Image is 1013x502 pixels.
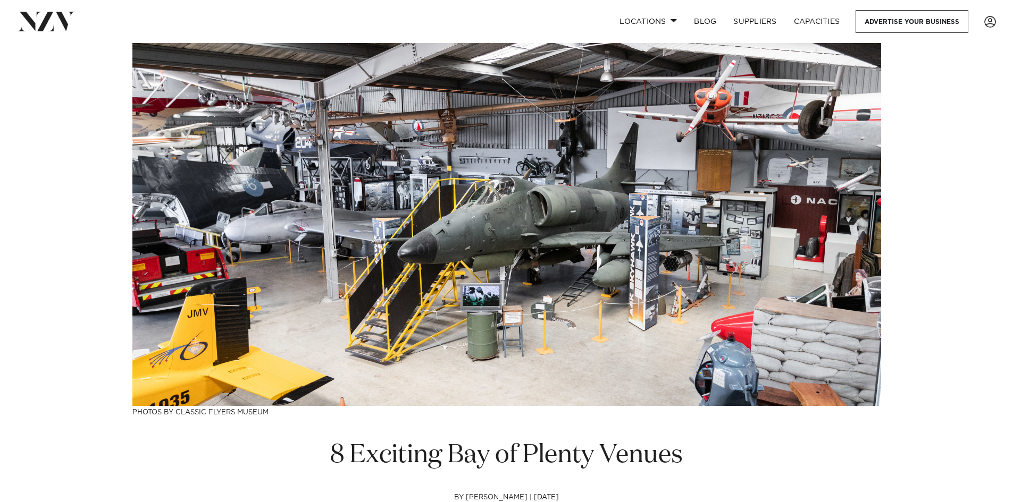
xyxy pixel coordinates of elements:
a: Advertise your business [856,10,968,33]
img: nzv-logo.png [17,12,75,31]
a: Capacities [785,10,849,33]
a: BLOG [685,10,725,33]
h1: 8 Exciting Bay of Plenty Venues [325,439,689,472]
a: Locations [611,10,685,33]
a: SUPPLIERS [725,10,785,33]
h3: Photos by Classic Flyers Museum [132,406,881,417]
img: 8 Exciting Bay of Plenty Venues [132,43,881,406]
